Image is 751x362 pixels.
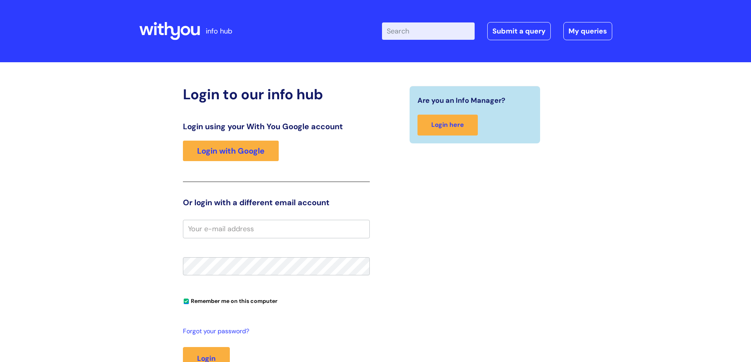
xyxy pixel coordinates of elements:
h2: Login to our info hub [183,86,370,103]
div: You can uncheck this option if you're logging in from a shared device [183,294,370,307]
a: Login with Google [183,141,279,161]
h3: Or login with a different email account [183,198,370,207]
input: Remember me on this computer [184,299,189,304]
a: Submit a query [487,22,551,40]
p: info hub [206,25,232,37]
a: My queries [563,22,612,40]
span: Are you an Info Manager? [417,94,505,107]
h3: Login using your With You Google account [183,122,370,131]
a: Forgot your password? [183,326,366,337]
label: Remember me on this computer [183,296,278,304]
a: Login here [417,115,478,136]
input: Your e-mail address [183,220,370,238]
input: Search [382,22,475,40]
